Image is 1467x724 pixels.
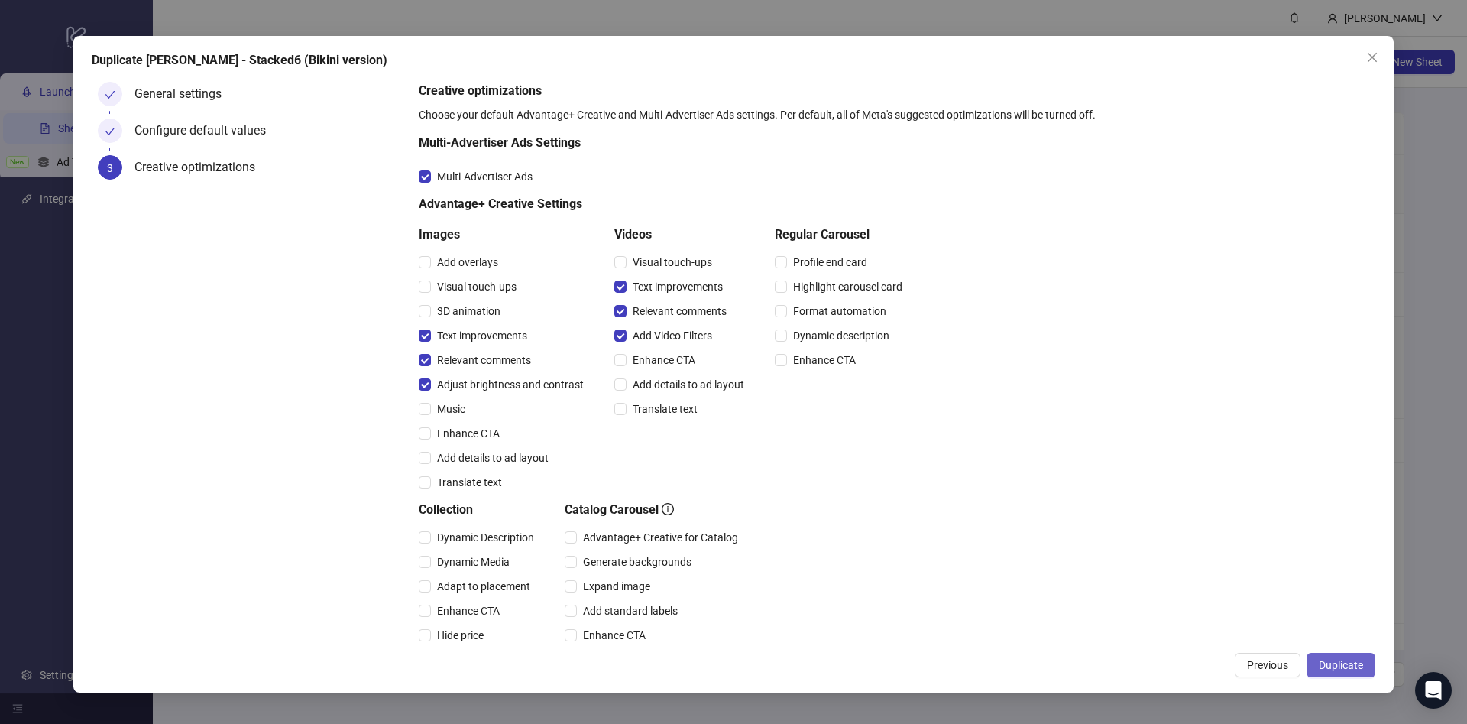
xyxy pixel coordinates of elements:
span: Expand image [577,578,656,595]
div: Duplicate [PERSON_NAME] - Stacked6 (Bikini version) [92,51,1375,70]
h5: Images [419,226,590,244]
span: Previous [1247,659,1288,671]
div: General settings [134,82,234,106]
span: Profile end card [787,254,873,271]
span: Adjust brightness and contrast [431,376,590,393]
span: Relevant comments [627,303,733,320]
span: Translate text [627,401,704,417]
span: Enhance CTA [577,627,652,644]
span: Add details to ad layout [627,376,750,393]
span: Highlight carousel card [787,278,908,295]
h5: Collection [419,501,540,519]
span: Dynamic description [787,327,895,344]
h5: Advantage+ Creative Settings [419,195,908,213]
span: Visual touch-ups [431,278,523,295]
span: Dynamic Description [431,529,540,546]
div: Creative optimizations [134,155,267,180]
button: Duplicate [1307,653,1375,677]
span: Music [431,401,471,417]
span: Add Video Filters [627,327,718,344]
span: 3 [107,162,113,174]
span: Multi-Advertiser Ads [431,168,539,185]
h5: Videos [614,226,750,244]
span: Visual touch-ups [627,254,718,271]
div: Open Intercom Messenger [1415,672,1452,709]
span: check [105,126,115,137]
span: Relevant comments [431,352,537,368]
span: Dynamic Media [431,554,516,570]
span: Add overlays [431,254,504,271]
span: Translate text [431,474,508,491]
button: Previous [1235,653,1300,677]
span: info-circle [662,503,674,515]
span: Adapt to placement [431,578,536,595]
span: close [1366,51,1378,63]
div: Choose your default Advantage+ Creative and Multi-Advertiser Ads settings. Per default, all of Me... [419,106,1369,123]
span: check [105,89,115,100]
span: Advantage+ Creative for Catalog [577,529,744,546]
span: Generate backgrounds [577,554,698,570]
button: Close [1360,45,1384,70]
h5: Regular Carousel [775,226,908,244]
span: Enhance CTA [787,352,862,368]
h5: Creative optimizations [419,82,1369,100]
span: Text improvements [627,278,729,295]
h5: Multi-Advertiser Ads Settings [419,134,908,152]
div: Configure default values [134,119,278,143]
span: Hide price [431,627,490,644]
span: Duplicate [1319,659,1363,671]
span: Enhance CTA [627,352,701,368]
span: Add details to ad layout [431,450,555,466]
span: Add standard labels [577,602,684,619]
span: Enhance CTA [431,602,506,619]
span: Text improvements [431,327,533,344]
span: 3D animation [431,303,507,320]
span: Enhance CTA [431,425,506,442]
h5: Catalog Carousel [565,501,744,519]
span: Format automation [787,303,892,320]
